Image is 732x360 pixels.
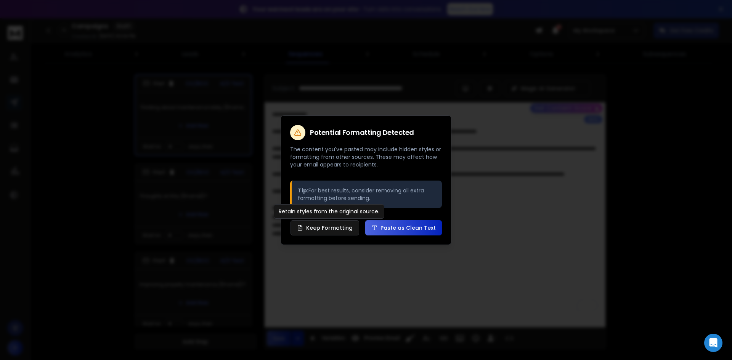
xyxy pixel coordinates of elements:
h2: Potential Formatting Detected [310,129,414,136]
button: Paste as Clean Text [365,220,442,235]
p: For best results, consider removing all extra formatting before sending. [298,187,436,202]
button: Keep Formatting [291,220,359,235]
strong: Tip: [298,187,308,194]
div: Retain styles from the original source. [274,204,384,219]
p: The content you've pasted may include hidden styles or formatting from other sources. These may a... [290,146,442,168]
div: Open Intercom Messenger [704,334,722,352]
